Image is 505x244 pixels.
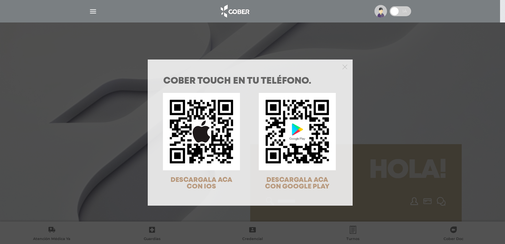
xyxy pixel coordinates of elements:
h1: COBER TOUCH en tu teléfono. [163,77,337,86]
span: DESCARGALA ACA CON GOOGLE PLAY [265,177,330,190]
button: Close [342,63,347,69]
img: qr-code [163,93,240,170]
img: qr-code [259,93,336,170]
span: DESCARGALA ACA CON IOS [171,177,232,190]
